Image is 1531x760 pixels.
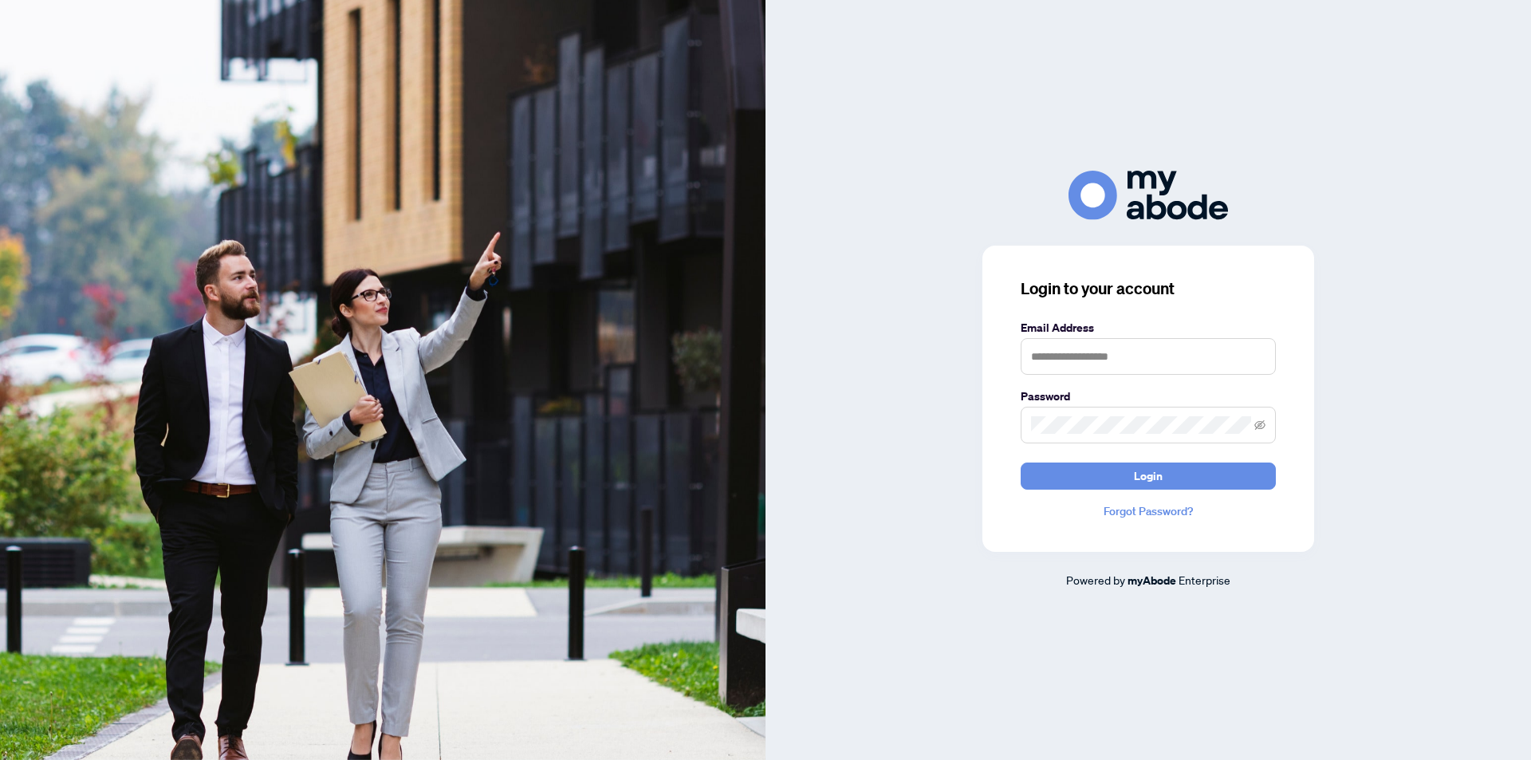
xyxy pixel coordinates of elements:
button: Login [1021,463,1276,490]
span: eye-invisible [1254,419,1265,431]
span: Powered by [1066,573,1125,587]
span: Login [1134,463,1163,489]
a: myAbode [1128,572,1176,589]
span: Enterprise [1179,573,1230,587]
h3: Login to your account [1021,278,1276,300]
img: ma-logo [1069,171,1228,219]
a: Forgot Password? [1021,502,1276,520]
label: Password [1021,388,1276,405]
label: Email Address [1021,319,1276,337]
